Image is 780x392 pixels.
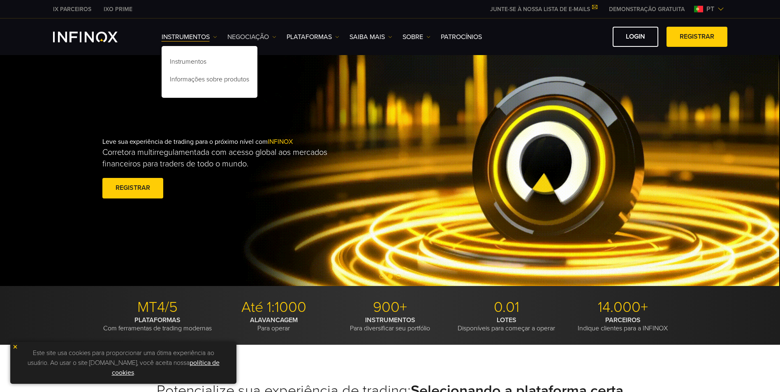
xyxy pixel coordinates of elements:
[14,346,232,380] p: Este site usa cookies para proporcionar uma ótima experiência ao usuário. Ao usar o site [DOMAIN_...
[349,32,392,42] a: Saiba mais
[97,5,139,14] a: INFINOX
[613,27,658,47] a: Login
[162,72,257,90] a: Informações sobre produtos
[102,298,213,316] p: MT4/5
[388,274,393,279] span: Go to slide 2
[568,298,678,316] p: 14.000+
[53,32,137,42] a: INFINOX Logo
[568,316,678,332] p: Indique clientes para a INFINOX
[162,54,257,72] a: Instrumentos
[219,316,329,332] p: Para operar
[451,316,562,332] p: Disponíveis para começar a operar
[603,5,691,14] a: INFINOX MENU
[335,316,445,332] p: Para diversificar seu portfólio
[365,316,415,324] strong: INSTRUMENTOS
[102,125,407,213] div: Leve sua experiência de trading para o próximo nível com
[102,147,347,170] p: Corretora multirregulamentada com acesso global aos mercados financeiros para traders de todo o m...
[441,32,482,42] a: Patrocínios
[47,5,97,14] a: INFINOX
[250,316,298,324] strong: ALAVANCAGEM
[497,316,516,324] strong: LOTES
[667,27,727,47] a: Registrar
[396,274,401,279] span: Go to slide 3
[268,138,293,146] span: INFINOX
[484,6,603,13] a: JUNTE-SE À NOSSA LISTA DE E-MAILS
[605,316,641,324] strong: PARCEIROS
[451,298,562,316] p: 0.01
[335,298,445,316] p: 900+
[403,32,431,42] a: SOBRE
[703,4,718,14] span: pt
[287,32,339,42] a: PLATAFORMAS
[102,178,163,198] a: Registrar
[162,32,217,42] a: Instrumentos
[102,316,213,332] p: Com ferramentas de trading modernas
[380,274,384,279] span: Go to slide 1
[227,32,276,42] a: NEGOCIAÇÃO
[12,344,18,350] img: yellow close icon
[134,316,181,324] strong: PLATAFORMAS
[219,298,329,316] p: Até 1:1000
